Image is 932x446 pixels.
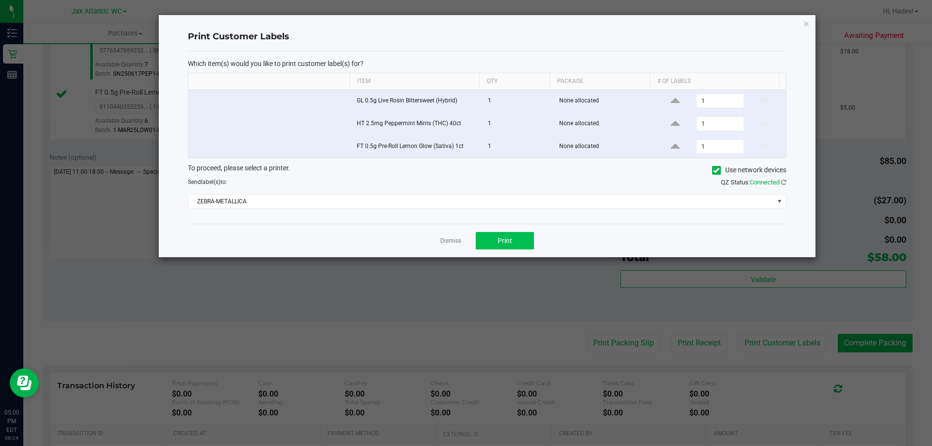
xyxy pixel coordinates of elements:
[351,90,482,113] td: GL 0.5g Live Rosin Bittersweet (Hybrid)
[201,179,220,185] span: label(s)
[349,73,479,90] th: Item
[750,179,780,186] span: Connected
[188,195,774,208] span: ZEBRA-METALLICA
[351,135,482,158] td: FT 0.5g Pre-Roll Lemon Glow (Sativa) 1ct
[476,232,534,249] button: Print
[498,237,512,245] span: Print
[712,165,786,175] label: Use network devices
[553,135,655,158] td: None allocated
[649,73,779,90] th: # of labels
[482,90,553,113] td: 1
[721,179,786,186] span: QZ Status:
[553,113,655,135] td: None allocated
[479,73,549,90] th: Qty
[482,113,553,135] td: 1
[482,135,553,158] td: 1
[188,31,786,43] h4: Print Customer Labels
[553,90,655,113] td: None allocated
[351,113,482,135] td: HT 2.5mg Peppermint Mints (THC) 40ct
[549,73,649,90] th: Package
[181,163,794,178] div: To proceed, please select a printer.
[10,368,39,397] iframe: Resource center
[188,179,227,185] span: Send to:
[440,237,461,245] a: Dismiss
[188,59,786,68] p: Which item(s) would you like to print customer label(s) for?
